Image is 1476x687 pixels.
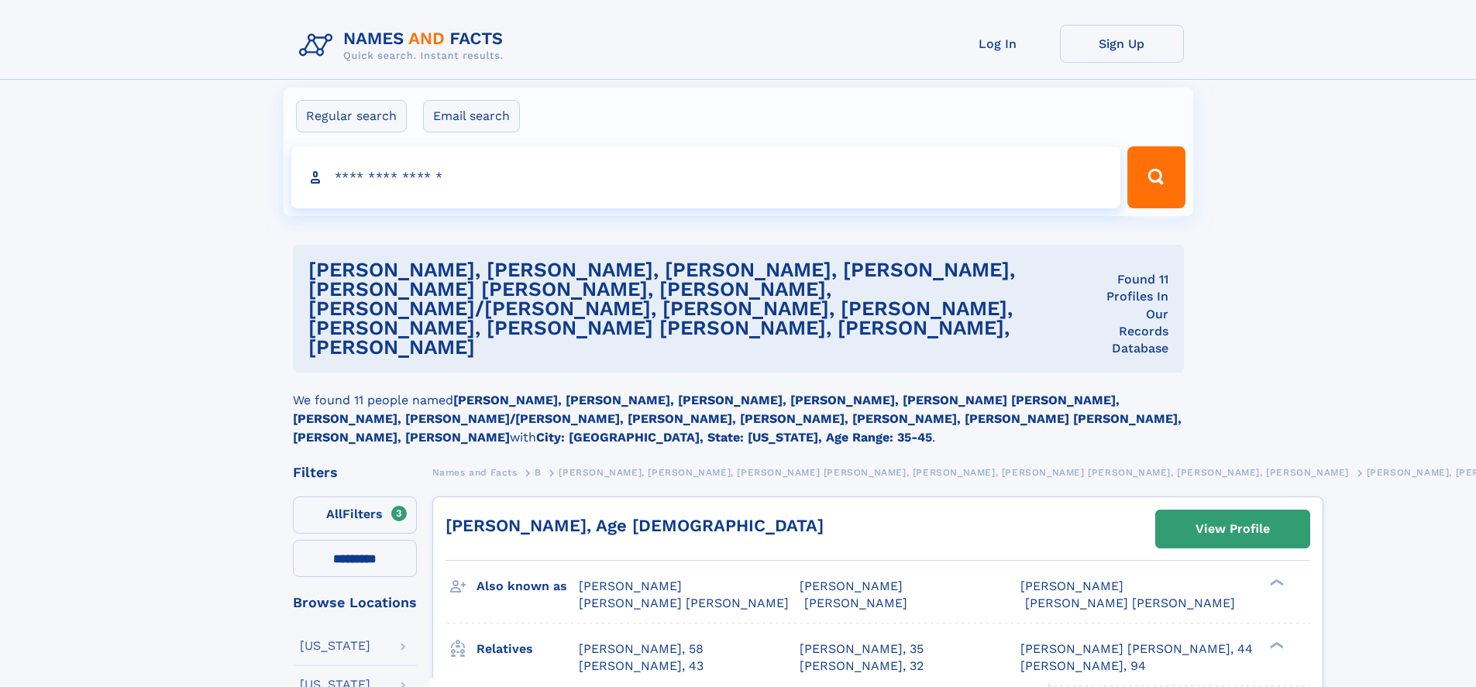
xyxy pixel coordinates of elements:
span: All [326,507,342,521]
a: Names and Facts [432,462,518,482]
span: [PERSON_NAME] [1020,579,1123,593]
span: [PERSON_NAME] [579,579,682,593]
label: Filters [293,496,417,534]
h3: Also known as [477,573,579,599]
a: [PERSON_NAME], 94 [1020,658,1146,675]
div: Filters [293,465,417,479]
div: Browse Locations [293,596,417,610]
h1: [PERSON_NAME], [PERSON_NAME], [PERSON_NAME], [PERSON_NAME], [PERSON_NAME] [PERSON_NAME], [PERSON_... [308,260,1096,357]
a: Sign Up [1060,25,1184,63]
b: City: [GEOGRAPHIC_DATA], State: [US_STATE], Age Range: 35-45 [536,430,932,445]
button: Search Button [1127,146,1185,208]
a: [PERSON_NAME], 32 [800,658,924,675]
span: B [535,467,542,478]
input: search input [291,146,1121,208]
span: [PERSON_NAME] [PERSON_NAME] [579,596,789,610]
span: [PERSON_NAME], [PERSON_NAME], [PERSON_NAME] [PERSON_NAME], [PERSON_NAME], [PERSON_NAME] [PERSON_N... [559,467,1349,478]
div: We found 11 people named with . [293,373,1184,447]
a: [PERSON_NAME], Age [DEMOGRAPHIC_DATA] [446,516,824,535]
div: Found 11 Profiles In Our Records Database [1096,271,1168,356]
img: Logo Names and Facts [293,25,516,67]
div: ❯ [1266,641,1285,651]
span: [PERSON_NAME] [800,579,903,593]
a: [PERSON_NAME], 58 [579,641,704,658]
a: [PERSON_NAME] [PERSON_NAME], 44 [1020,641,1253,658]
a: Log In [936,25,1060,63]
a: B [535,462,542,482]
label: Regular search [296,100,407,132]
span: [PERSON_NAME] [804,596,907,610]
a: View Profile [1156,510,1309,548]
div: ❯ [1266,578,1285,588]
span: [PERSON_NAME] [PERSON_NAME] [1025,596,1235,610]
div: [US_STATE] [300,640,370,652]
div: View Profile [1196,511,1270,547]
a: [PERSON_NAME], 43 [579,658,704,675]
label: Email search [423,100,520,132]
h3: Relatives [477,636,579,662]
b: [PERSON_NAME], [PERSON_NAME], [PERSON_NAME], [PERSON_NAME], [PERSON_NAME] [PERSON_NAME], [PERSON_... [293,393,1182,445]
a: [PERSON_NAME], 35 [800,641,924,658]
a: [PERSON_NAME], [PERSON_NAME], [PERSON_NAME] [PERSON_NAME], [PERSON_NAME], [PERSON_NAME] [PERSON_N... [559,462,1349,482]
